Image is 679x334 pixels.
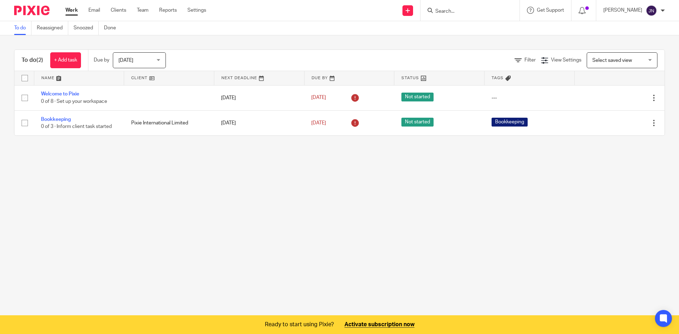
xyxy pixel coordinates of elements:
span: Get Support [537,8,564,13]
a: Work [65,7,78,14]
a: Reports [159,7,177,14]
a: Team [137,7,149,14]
h1: To do [22,57,43,64]
span: Not started [401,118,434,127]
p: [PERSON_NAME] [603,7,642,14]
img: Pixie [14,6,50,15]
span: Not started [401,93,434,101]
span: Filter [524,58,536,63]
img: svg%3E [646,5,657,16]
span: Tags [492,76,504,80]
span: [DATE] [118,58,133,63]
span: 0 of 3 · Inform client task started [41,124,112,129]
a: Snoozed [74,21,99,35]
td: [DATE] [214,85,304,110]
td: Pixie International Limited [124,110,214,135]
a: Settings [187,7,206,14]
a: To do [14,21,31,35]
a: + Add task [50,52,81,68]
input: Search [435,8,498,15]
a: Bookkeeping [41,117,71,122]
span: [DATE] [311,121,326,125]
span: View Settings [551,58,581,63]
span: 0 of 8 · Set up your workspace [41,99,107,104]
a: Reassigned [37,21,68,35]
a: Clients [111,7,126,14]
span: Bookkeeping [492,118,528,127]
td: [DATE] [214,110,304,135]
span: [DATE] [311,95,326,100]
span: Select saved view [592,58,632,63]
a: Email [88,7,100,14]
span: (2) [36,57,43,63]
a: Done [104,21,121,35]
div: --- [492,94,568,101]
p: Due by [94,57,109,64]
a: Welcome to Pixie [41,92,79,96]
